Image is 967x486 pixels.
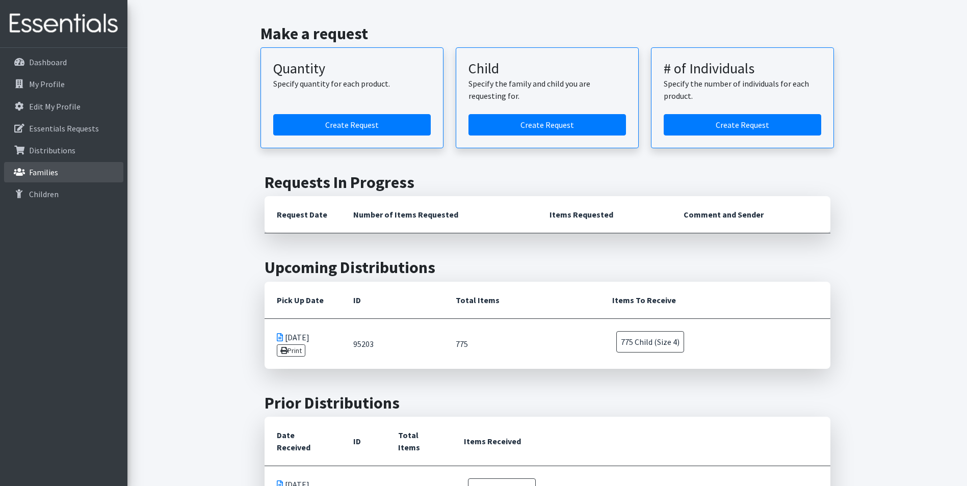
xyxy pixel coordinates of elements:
p: Families [29,167,58,177]
a: Children [4,184,123,204]
a: Edit My Profile [4,96,123,117]
th: Items Received [452,417,830,466]
th: Total Items [443,282,600,319]
a: Families [4,162,123,182]
th: Number of Items Requested [341,196,538,233]
th: Items To Receive [600,282,830,319]
h2: Make a request [260,24,834,43]
h2: Upcoming Distributions [265,258,830,277]
p: Essentials Requests [29,123,99,133]
h3: Quantity [273,60,431,77]
td: [DATE] [265,318,341,369]
th: Items Requested [537,196,671,233]
th: Pick Up Date [265,282,341,319]
p: Specify the family and child you are requesting for. [468,77,626,102]
th: Request Date [265,196,341,233]
td: 95203 [341,318,444,369]
h2: Prior Distributions [265,393,830,413]
a: Create a request for a child or family [468,114,626,136]
p: Specify quantity for each product. [273,77,431,90]
a: Create a request by number of individuals [664,114,821,136]
th: ID [341,282,444,319]
p: Children [29,189,59,199]
span: 775 Child (Size 4) [616,331,684,353]
a: My Profile [4,74,123,94]
h2: Requests In Progress [265,173,830,192]
th: Total Items [386,417,452,466]
td: 775 [443,318,600,369]
a: Distributions [4,140,123,160]
a: Create a request by quantity [273,114,431,136]
h3: Child [468,60,626,77]
th: Comment and Sender [671,196,830,233]
th: ID [341,417,386,466]
p: Distributions [29,145,75,155]
p: My Profile [29,79,65,89]
p: Edit My Profile [29,101,81,112]
p: Dashboard [29,57,67,67]
a: Print [277,344,306,357]
a: Essentials Requests [4,118,123,139]
p: Specify the number of individuals for each product. [664,77,821,102]
h3: # of Individuals [664,60,821,77]
th: Date Received [265,417,341,466]
a: Dashboard [4,52,123,72]
img: HumanEssentials [4,7,123,41]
